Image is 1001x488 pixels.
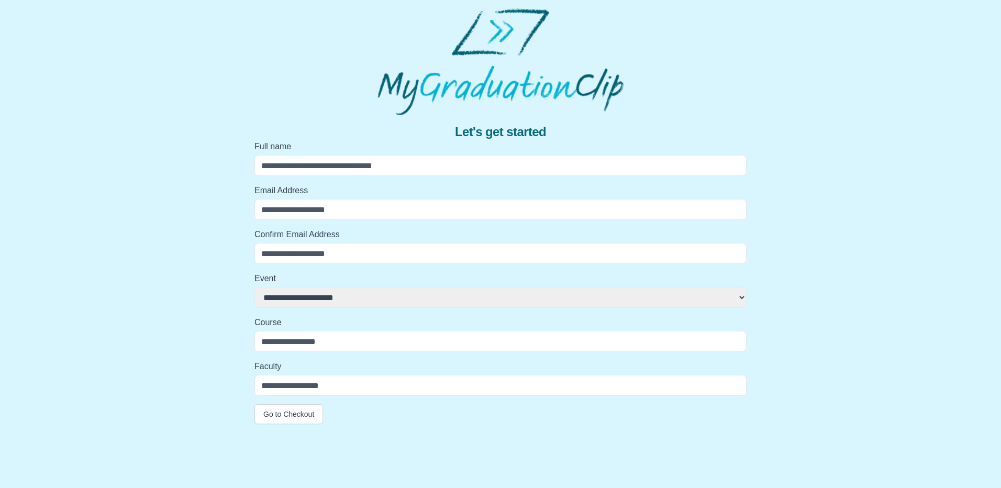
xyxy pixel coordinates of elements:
[377,8,624,115] img: MyGraduationClip
[455,124,546,140] span: Let's get started
[254,272,747,285] label: Event
[254,360,747,373] label: Faculty
[254,184,747,197] label: Email Address
[254,316,747,329] label: Course
[254,404,323,424] button: Go to Checkout
[254,140,747,153] label: Full name
[254,228,747,241] label: Confirm Email Address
